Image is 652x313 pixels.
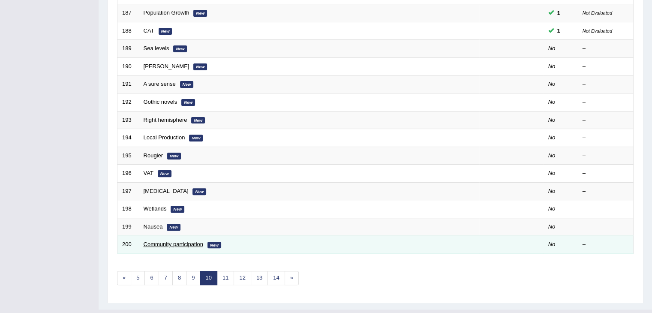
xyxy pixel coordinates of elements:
[117,218,139,236] td: 199
[189,135,203,141] em: New
[158,170,171,177] em: New
[548,99,556,105] em: No
[583,241,629,249] div: –
[167,224,180,231] em: New
[207,242,221,249] em: New
[144,134,185,141] a: Local Production
[117,40,139,58] td: 189
[200,271,217,285] a: 10
[548,45,556,51] em: No
[144,27,154,34] a: CAT
[583,134,629,142] div: –
[583,98,629,106] div: –
[144,188,189,194] a: [MEDICAL_DATA]
[583,10,612,15] small: Not Evaluated
[583,63,629,71] div: –
[193,63,207,70] em: New
[173,45,187,52] em: New
[117,129,139,147] td: 194
[583,152,629,160] div: –
[167,153,181,160] em: New
[583,80,629,88] div: –
[144,99,177,105] a: Gothic novels
[117,200,139,218] td: 198
[548,170,556,176] em: No
[117,236,139,254] td: 200
[554,9,564,18] span: You cannot take this question anymore
[117,147,139,165] td: 195
[548,81,556,87] em: No
[171,206,184,213] em: New
[117,22,139,40] td: 188
[267,271,285,285] a: 14
[548,241,556,247] em: No
[548,134,556,141] em: No
[193,10,207,17] em: New
[548,63,556,69] em: No
[583,28,612,33] small: Not Evaluated
[172,271,186,285] a: 8
[117,165,139,183] td: 196
[117,57,139,75] td: 190
[144,81,176,87] a: A sure sense
[144,63,189,69] a: [PERSON_NAME]
[583,223,629,231] div: –
[144,152,163,159] a: Rougier
[191,117,205,124] em: New
[234,271,251,285] a: 12
[117,93,139,111] td: 192
[285,271,299,285] a: »
[583,116,629,124] div: –
[251,271,268,285] a: 13
[159,28,172,35] em: New
[144,45,169,51] a: Sea levels
[131,271,145,285] a: 5
[583,205,629,213] div: –
[117,4,139,22] td: 187
[144,205,167,212] a: Wetlands
[181,99,195,106] em: New
[583,187,629,196] div: –
[144,241,203,247] a: Community participation
[180,81,194,88] em: New
[144,117,187,123] a: Right hemisphere
[548,223,556,230] em: No
[117,111,139,129] td: 193
[583,169,629,178] div: –
[144,170,153,176] a: VAT
[159,271,173,285] a: 7
[217,271,234,285] a: 11
[117,271,131,285] a: «
[117,75,139,93] td: 191
[144,223,163,230] a: Nausea
[583,45,629,53] div: –
[144,9,189,16] a: Population Growth
[548,117,556,123] em: No
[554,26,564,35] span: You cannot take this question anymore
[548,205,556,212] em: No
[117,182,139,200] td: 197
[548,152,556,159] em: No
[548,188,556,194] em: No
[192,188,206,195] em: New
[186,271,200,285] a: 9
[144,271,159,285] a: 6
